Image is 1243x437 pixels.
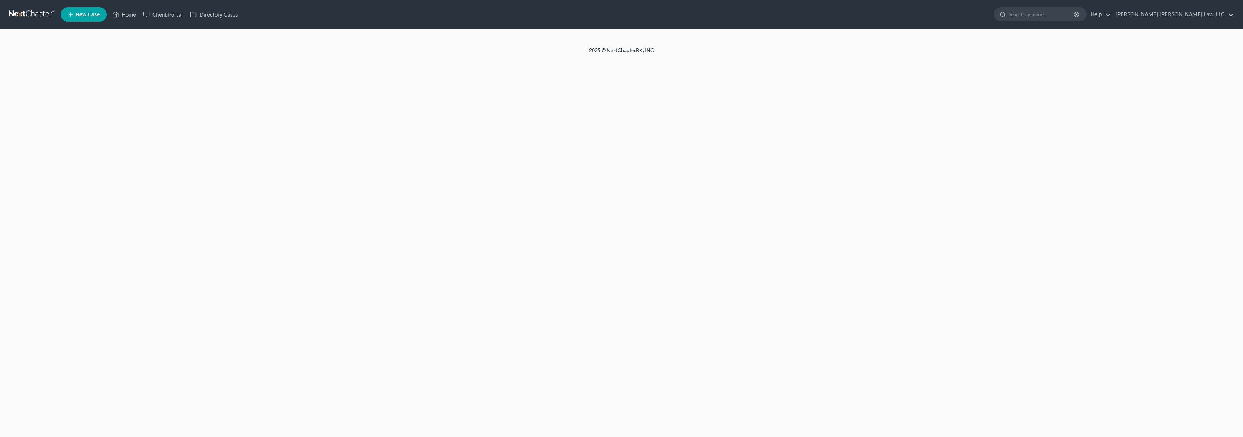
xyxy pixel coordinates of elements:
[186,8,242,21] a: Directory Cases
[76,12,100,17] span: New Case
[109,8,139,21] a: Home
[1112,8,1234,21] a: [PERSON_NAME] [PERSON_NAME] Law, LLC
[139,8,186,21] a: Client Portal
[416,47,827,60] div: 2025 © NextChapterBK, INC
[1087,8,1111,21] a: Help
[1008,8,1075,21] input: Search by name...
